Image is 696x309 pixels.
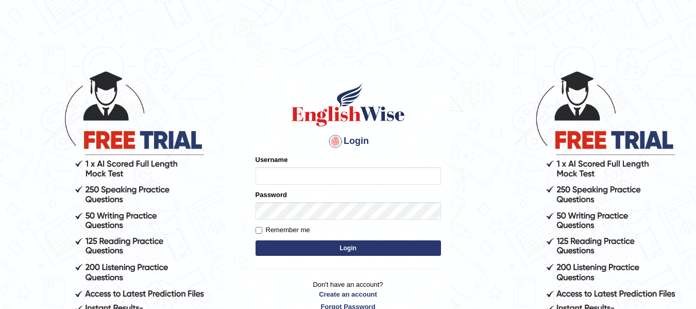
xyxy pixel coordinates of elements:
label: Remember me [256,225,310,235]
a: Create an account [256,289,441,299]
input: Remember me [256,227,262,234]
button: Login [256,240,441,256]
label: Password [256,190,287,200]
h4: Login [256,133,441,150]
label: Username [256,155,288,165]
img: Logo of English Wise sign in for intelligent practice with AI [290,82,407,128]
